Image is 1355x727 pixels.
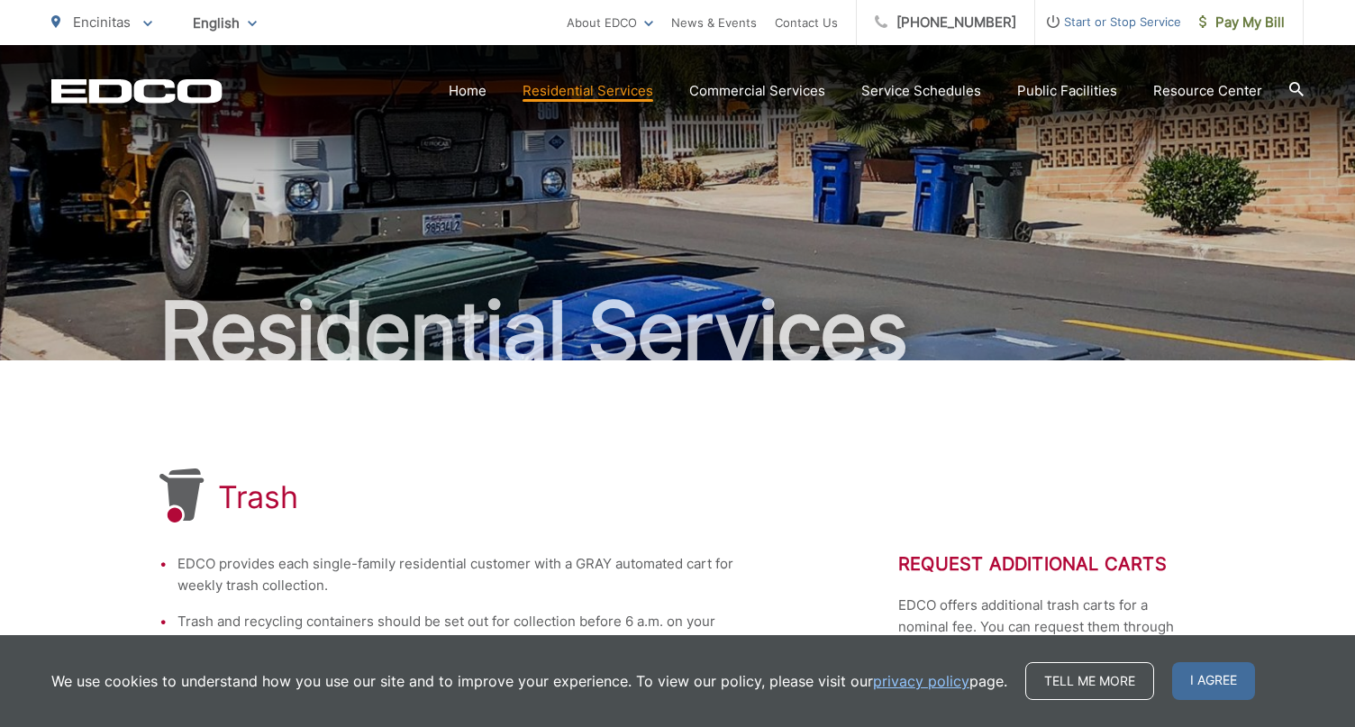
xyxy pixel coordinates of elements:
a: privacy policy [873,670,969,692]
span: Encinitas [73,14,131,31]
a: Service Schedules [861,80,981,102]
span: Pay My Bill [1199,12,1285,33]
a: Residential Services [523,80,653,102]
li: EDCO provides each single-family residential customer with a GRAY automated cart for weekly trash... [177,553,754,596]
h2: Residential Services [51,286,1304,377]
p: We use cookies to understand how you use our site and to improve your experience. To view our pol... [51,670,1007,692]
a: Contact Us [775,12,838,33]
a: Resource Center [1153,80,1262,102]
li: Trash and recycling containers should be set out for collection before 6 a.m. on your service day. [177,611,754,654]
a: About EDCO [567,12,653,33]
h1: Trash [218,479,298,515]
a: Tell me more [1025,662,1154,700]
a: Home [449,80,487,102]
span: I agree [1172,662,1255,700]
span: English [179,7,270,39]
h2: Request Additional Carts [898,553,1196,575]
p: EDCO offers additional trash carts for a nominal fee. You can request them through EDCO’s Contact... [898,595,1196,659]
a: Public Facilities [1017,80,1117,102]
a: Commercial Services [689,80,825,102]
a: EDCD logo. Return to the homepage. [51,78,223,104]
a: News & Events [671,12,757,33]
